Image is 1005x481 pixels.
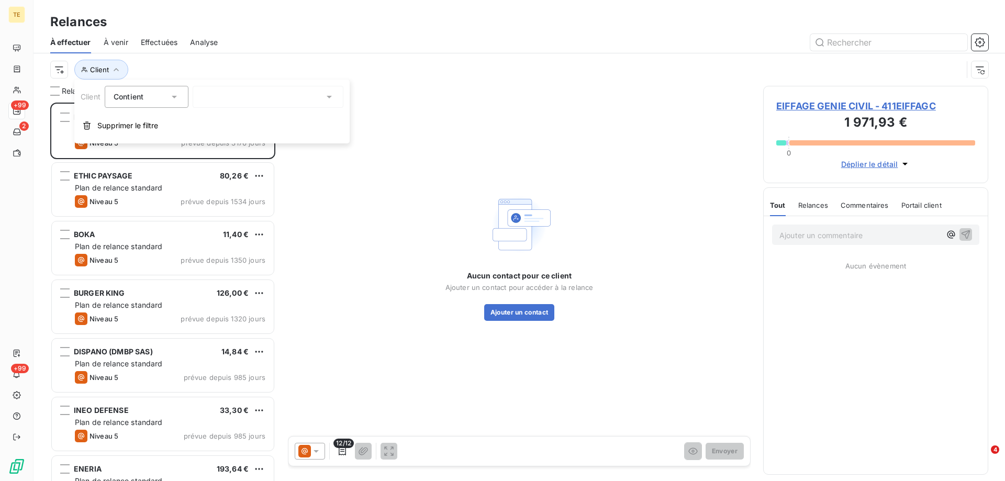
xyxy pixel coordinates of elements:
[181,197,265,206] span: prévue depuis 1534 jours
[74,60,128,80] button: Client
[141,37,178,48] span: Effectuées
[706,443,744,460] button: Envoyer
[217,288,249,297] span: 126,00 €
[845,262,906,270] span: Aucun évènement
[333,439,354,448] span: 12/12
[90,65,109,74] span: Client
[841,201,889,209] span: Commentaires
[75,300,163,309] span: Plan de relance standard
[75,359,163,368] span: Plan de relance standard
[991,445,999,454] span: 4
[90,197,118,206] span: Niveau 5
[50,37,91,48] span: À effectuer
[484,304,555,321] button: Ajouter un contact
[74,347,153,356] span: DISPANO (DMBP SAS)
[184,373,265,382] span: prévue depuis 985 jours
[97,120,158,131] span: Supprimer le filtre
[75,242,163,251] span: Plan de relance standard
[841,159,898,170] span: Déplier le détail
[810,34,967,51] input: Rechercher
[486,191,553,258] img: Empty state
[74,114,350,137] button: Supprimer le filtre
[223,230,249,239] span: 11,40 €
[74,113,150,121] span: EIFFAGE GENIE CIVIL
[220,406,249,415] span: 33,30 €
[467,271,572,281] span: Aucun contact pour ce client
[50,13,107,31] h3: Relances
[8,6,25,23] div: TE
[11,100,29,110] span: +99
[75,418,163,427] span: Plan de relance standard
[901,201,942,209] span: Portail client
[74,406,129,415] span: INEO DEFENSE
[74,288,125,297] span: BURGER KING
[90,256,118,264] span: Niveau 5
[11,364,29,373] span: +99
[220,171,249,180] span: 80,26 €
[221,347,249,356] span: 14,84 €
[104,37,128,48] span: À venir
[838,158,914,170] button: Déplier le détail
[75,183,163,192] span: Plan de relance standard
[8,458,25,475] img: Logo LeanPay
[74,464,102,473] span: ENERIA
[19,121,29,131] span: 2
[969,445,995,471] iframe: Intercom live chat
[776,113,975,134] h3: 1 971,93 €
[787,149,791,157] span: 0
[114,92,143,101] span: Contient
[50,103,275,481] div: grid
[74,230,95,239] span: BOKA
[184,432,265,440] span: prévue depuis 985 jours
[181,315,265,323] span: prévue depuis 1320 jours
[81,92,100,101] span: Client
[798,201,828,209] span: Relances
[90,432,118,440] span: Niveau 5
[190,37,218,48] span: Analyse
[445,283,594,292] span: Ajouter un contact pour accéder à la relance
[776,99,975,113] span: EIFFAGE GENIE CIVIL - 411EIFFAGC
[217,464,249,473] span: 193,64 €
[62,86,93,96] span: Relances
[74,171,132,180] span: ETHIC PAYSAGE
[90,315,118,323] span: Niveau 5
[181,256,265,264] span: prévue depuis 1350 jours
[90,373,118,382] span: Niveau 5
[770,201,786,209] span: Tout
